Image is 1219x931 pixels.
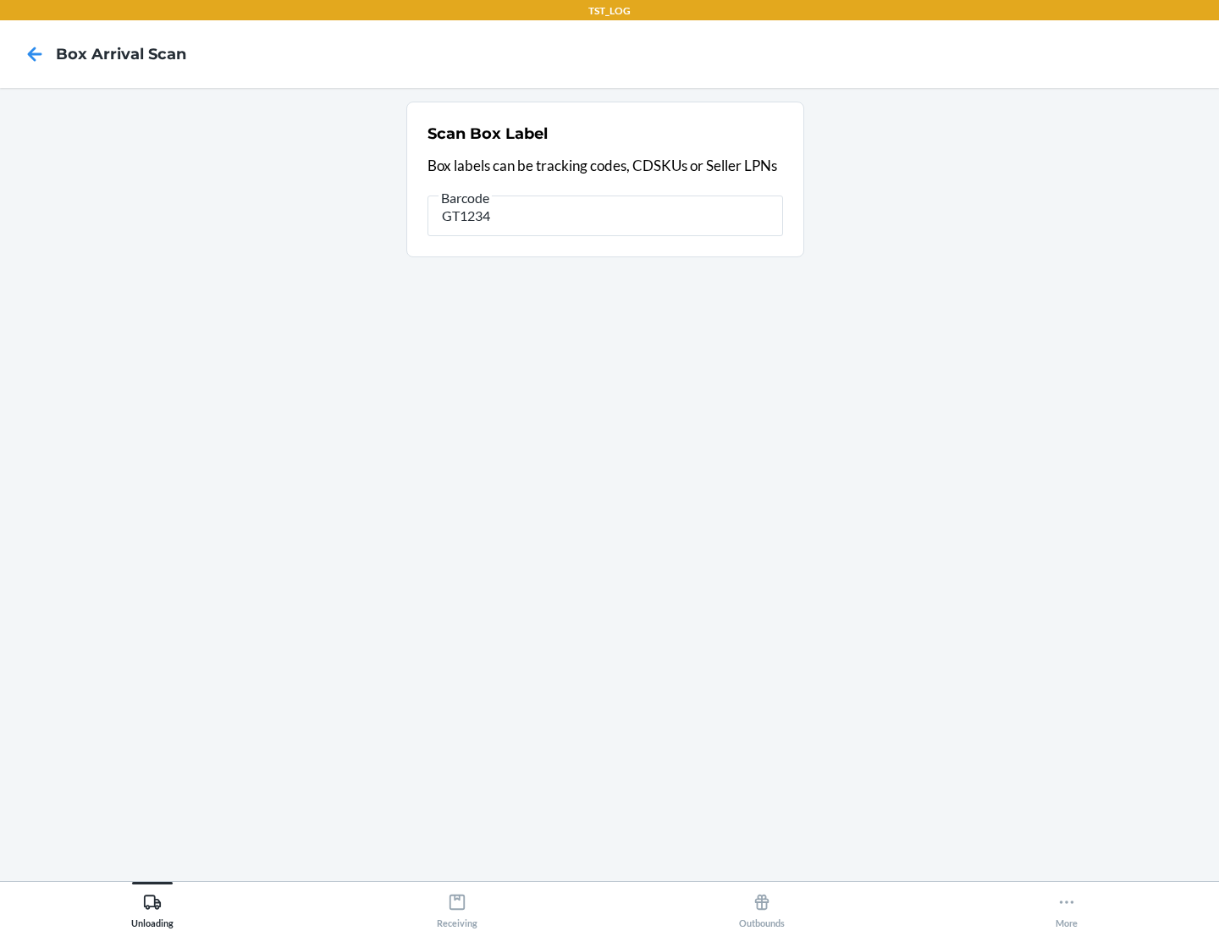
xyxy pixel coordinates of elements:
[439,190,492,207] span: Barcode
[609,882,914,928] button: Outbounds
[56,43,186,65] h4: Box Arrival Scan
[131,886,174,928] div: Unloading
[739,886,785,928] div: Outbounds
[427,155,783,177] p: Box labels can be tracking codes, CDSKUs or Seller LPNs
[437,886,477,928] div: Receiving
[427,196,783,236] input: Barcode
[305,882,609,928] button: Receiving
[914,882,1219,928] button: More
[427,123,548,145] h2: Scan Box Label
[588,3,631,19] p: TST_LOG
[1056,886,1078,928] div: More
